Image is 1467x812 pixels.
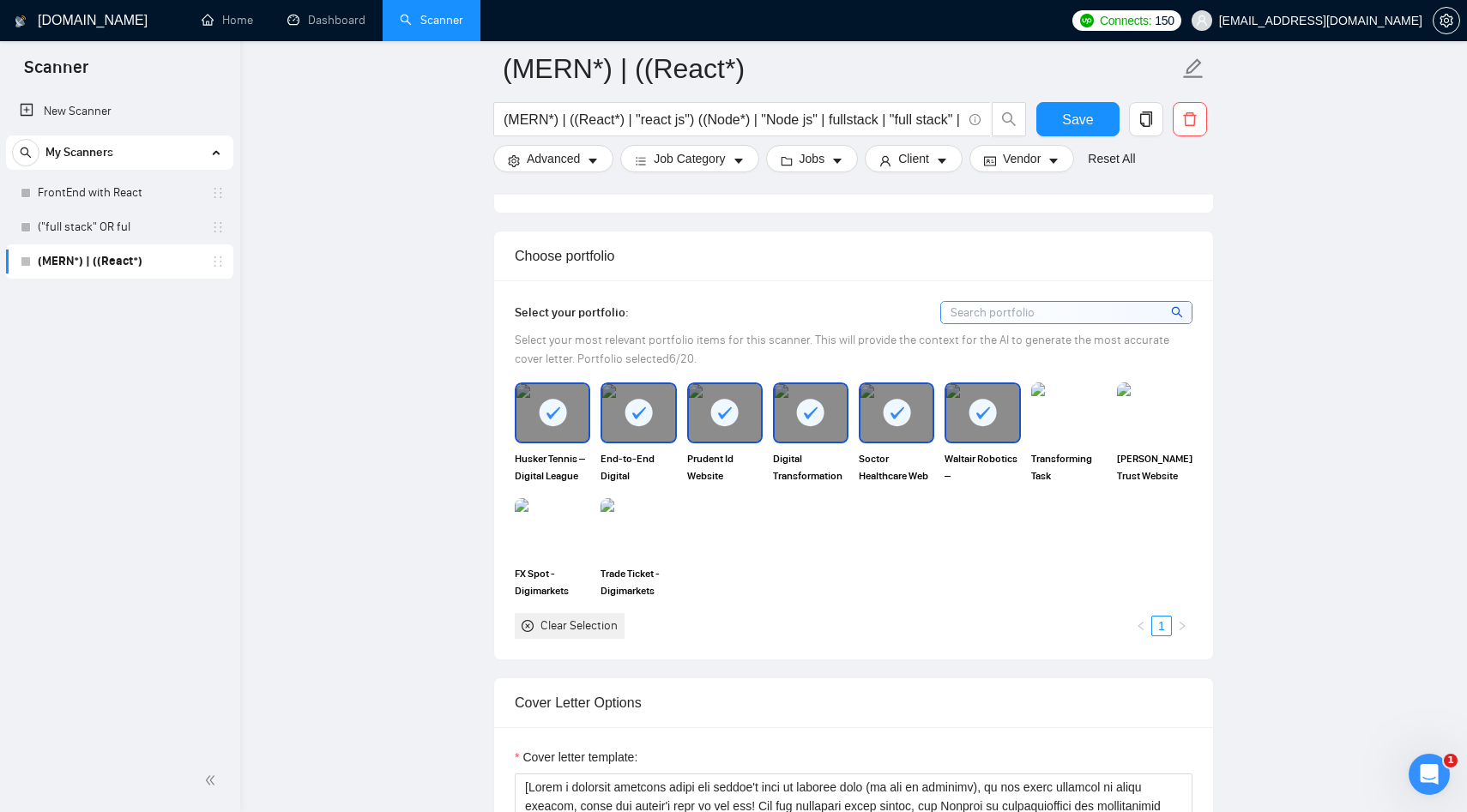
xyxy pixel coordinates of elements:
img: logo [15,8,27,35]
span: caret-down [587,154,599,167]
span: End-to-End Digital Transformation of Tripath Logistics [601,450,676,484]
span: My Scanners [45,135,113,170]
button: search [12,139,39,166]
a: searchScanner [400,13,463,27]
span: holder [211,186,225,200]
span: setting [508,154,520,167]
div: Choose portfolio [515,232,1192,280]
input: Search Freelance Jobs... [504,109,962,130]
span: caret-down [936,154,948,167]
span: Vendor [1003,149,1041,168]
button: setting [1433,7,1460,34]
span: Connects: [1100,11,1151,30]
span: Jobs [800,149,825,168]
a: FrontEnd with React [38,176,201,210]
a: (MERN*) | ((React*) [38,244,201,279]
span: Waltair Robotics – [PERSON_NAME] Smart Tennis Training [945,450,1020,484]
span: Husker Tennis – Digital League Management Platform [515,450,590,484]
li: Next Page [1172,616,1192,636]
input: Search portfolio [941,302,1192,323]
span: Digital Transformation of St. Jude India ChildCare Centres [773,450,848,484]
a: 1 [1152,617,1171,635]
span: holder [211,220,225,234]
span: Scanner [10,55,102,91]
span: Client [898,149,929,168]
span: caret-down [733,154,745,167]
span: double-left [204,772,221,789]
button: search [992,102,1026,136]
span: holder [211,255,225,268]
span: folder [781,154,793,167]
button: copy [1129,102,1163,136]
img: portfolio thumbnail image [1031,382,1107,442]
input: Scanner name... [503,47,1179,90]
span: Trade Ticket - Digimarkets [GEOGRAPHIC_DATA] [601,565,676,599]
li: 1 [1151,616,1172,636]
span: Save [1062,109,1093,130]
a: New Scanner [20,94,220,129]
span: left [1136,621,1146,631]
img: portfolio thumbnail image [601,498,676,558]
li: Previous Page [1131,616,1151,636]
span: search [1171,303,1186,322]
iframe: Intercom live chat [1409,754,1450,795]
span: right [1177,621,1187,631]
span: FX Spot - Digimarkets [515,565,590,599]
img: upwork-logo.png [1080,14,1094,27]
span: close-circle [522,620,534,632]
span: setting [1434,14,1459,27]
span: search [13,147,39,159]
span: user [1196,15,1208,27]
button: settingAdvancedcaret-down [493,145,613,172]
button: right [1172,616,1192,636]
button: userClientcaret-down [865,145,963,172]
span: [PERSON_NAME] Trust Website Development [1117,450,1192,484]
button: delete [1173,102,1207,136]
li: New Scanner [6,94,233,129]
span: bars [635,154,647,167]
span: copy [1130,111,1162,127]
span: Advanced [527,149,580,168]
button: left [1131,616,1151,636]
span: info-circle [969,114,981,125]
span: Transforming Task Management with Tasklexa AI [1031,450,1107,484]
span: user [879,154,891,167]
span: Select your most relevant portfolio items for this scanner. This will provide the context for the... [515,333,1169,366]
a: dashboardDashboard [287,13,365,27]
span: edit [1182,57,1204,80]
span: Prudent Id Website Development [687,450,763,484]
span: 1 [1444,754,1458,767]
img: portfolio thumbnail image [515,498,590,558]
button: folderJobscaret-down [766,145,859,172]
div: Clear Selection [540,617,618,635]
button: barsJob Categorycaret-down [620,145,758,172]
img: portfolio thumbnail image [1117,382,1192,442]
span: caret-down [1047,154,1059,167]
span: Job Category [654,149,725,168]
span: idcard [984,154,996,167]
a: setting [1433,14,1460,27]
span: delete [1174,111,1206,127]
button: Save [1036,102,1120,136]
span: caret-down [831,154,843,167]
a: Reset All [1088,149,1135,168]
label: Cover letter template: [515,748,637,767]
button: idcardVendorcaret-down [969,145,1074,172]
a: ("full stack" OR ful [38,210,201,244]
span: Soctor Healthcare Web Application [859,450,934,484]
li: My Scanners [6,135,233,279]
div: Cover Letter Options [515,678,1192,727]
span: 150 [1155,11,1174,30]
span: search [993,111,1025,127]
span: Select your portfolio: [515,305,629,320]
a: homeHome [202,13,253,27]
